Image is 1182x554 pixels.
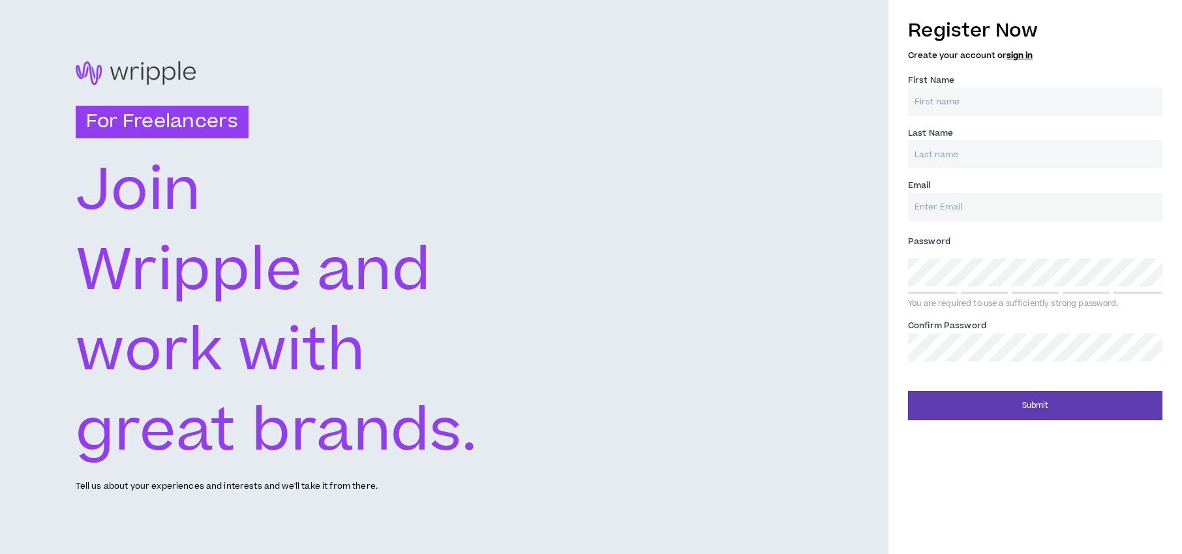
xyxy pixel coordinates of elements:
[908,140,1162,168] input: Last name
[1007,50,1033,61] a: sign in
[76,310,366,394] text: work with
[908,193,1162,221] input: Enter Email
[908,17,1162,44] h3: Register Now
[76,390,477,474] text: great brands.
[76,229,432,313] text: Wripple and
[908,315,986,336] label: Confirm Password
[908,88,1162,116] input: First name
[908,51,1162,60] h5: Create your account or
[76,106,249,138] h3: For Freelancers
[908,70,954,91] label: First Name
[76,480,378,493] p: Tell us about your experiences and interests and we'll take it from there.
[908,175,931,196] label: Email
[76,149,201,233] text: Join
[908,123,953,144] label: Last Name
[908,391,1162,420] button: Submit
[908,299,1162,309] div: You are required to use a sufficiently strong password.
[908,236,950,247] span: Password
